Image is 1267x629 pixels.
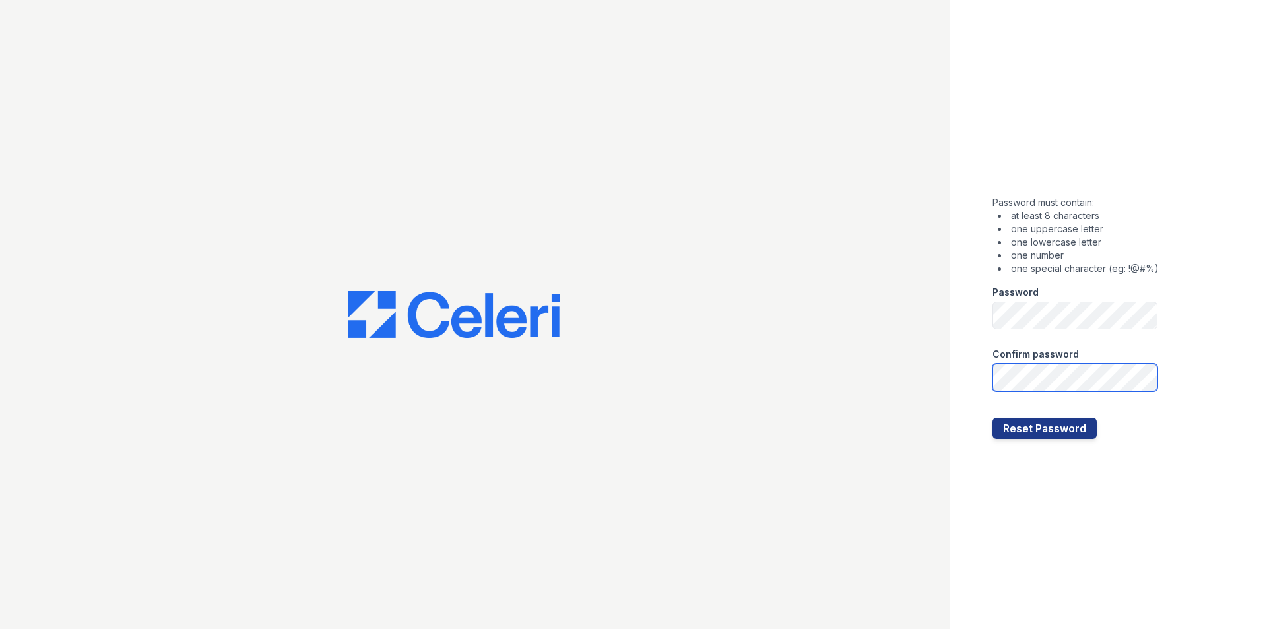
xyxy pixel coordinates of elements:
[348,291,560,339] img: CE_Logo_Blue-a8612792a0a2168367f1c8372b55b34899dd931a85d93a1a3d3e32e68fde9ad4.png
[992,348,1079,361] label: Confirm password
[998,209,1159,222] li: at least 8 characters
[998,249,1159,262] li: one number
[998,222,1159,236] li: one uppercase letter
[992,418,1097,439] button: Reset Password
[992,286,1039,299] label: Password
[998,236,1159,249] li: one lowercase letter
[998,262,1159,275] li: one special character (eg: !@#%)
[992,196,1159,275] div: Password must contain:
